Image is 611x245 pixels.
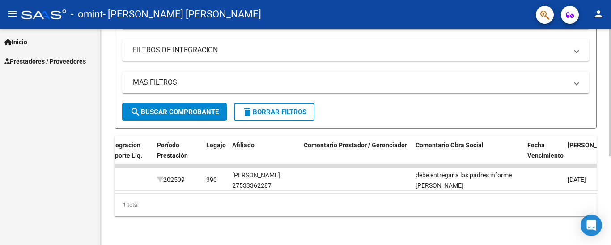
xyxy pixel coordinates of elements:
datatable-header-cell: Integracion Importe Liq. [104,136,153,175]
mat-icon: menu [7,9,18,19]
span: Inicio [4,37,27,47]
span: Fecha Vencimiento [527,142,564,159]
mat-expansion-panel-header: FILTROS DE INTEGRACION [122,39,589,61]
datatable-header-cell: Legajo [203,136,229,175]
datatable-header-cell: Comentario Prestador / Gerenciador [300,136,412,175]
span: debe entregar a los padres informe [PERSON_NAME] [416,172,512,189]
span: Borrar Filtros [242,108,306,116]
mat-panel-title: MAS FILTROS [133,77,568,87]
span: Período Prestación [157,142,188,159]
span: Legajo [206,142,226,149]
span: [DATE] [568,176,586,183]
mat-expansion-panel-header: MAS FILTROS [122,72,589,93]
span: Comentario Obra Social [416,142,484,149]
mat-panel-title: FILTROS DE INTEGRACION [133,45,568,55]
span: Prestadores / Proveedores [4,56,86,66]
span: - omint [71,4,103,24]
div: Open Intercom Messenger [581,215,602,236]
mat-icon: person [593,9,604,19]
div: 1 total [115,194,597,216]
span: 202509 [157,176,185,183]
datatable-header-cell: Afiliado [229,136,300,175]
mat-icon: delete [242,107,253,117]
datatable-header-cell: Período Prestación [153,136,203,175]
datatable-header-cell: Fecha Confimado [564,136,604,175]
button: Borrar Filtros [234,103,314,121]
div: [PERSON_NAME] 27533362287 [232,170,297,191]
span: Buscar Comprobante [130,108,219,116]
span: Comentario Prestador / Gerenciador [304,142,407,149]
button: Buscar Comprobante [122,103,227,121]
mat-icon: search [130,107,141,117]
span: - [PERSON_NAME] [PERSON_NAME] [103,4,261,24]
datatable-header-cell: Fecha Vencimiento [524,136,564,175]
datatable-header-cell: Comentario Obra Social [412,136,524,175]
span: Afiliado [232,142,255,149]
span: Integracion Importe Liq. [108,142,142,159]
div: 390 [206,175,217,185]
